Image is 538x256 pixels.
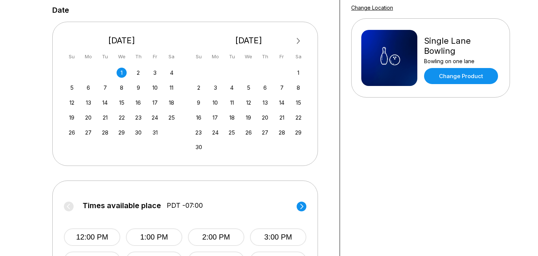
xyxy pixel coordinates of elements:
[293,98,303,108] div: Choose Saturday, November 15th, 2025
[210,127,220,138] div: Choose Monday, November 24th, 2025
[167,201,203,210] span: PDT -07:00
[194,52,204,62] div: Su
[250,228,306,246] button: 3:00 PM
[167,68,177,78] div: Choose Saturday, October 4th, 2025
[117,83,127,93] div: Choose Wednesday, October 8th, 2025
[100,83,110,93] div: Choose Tuesday, October 7th, 2025
[293,112,303,123] div: Choose Saturday, November 22nd, 2025
[351,4,393,11] a: Change Location
[227,52,237,62] div: Tu
[150,98,160,108] div: Choose Friday, October 17th, 2025
[100,127,110,138] div: Choose Tuesday, October 28th, 2025
[67,52,77,62] div: Su
[67,112,77,123] div: Choose Sunday, October 19th, 2025
[83,98,93,108] div: Choose Monday, October 13th, 2025
[260,98,270,108] div: Choose Thursday, November 13th, 2025
[210,83,220,93] div: Choose Monday, November 3rd, 2025
[67,98,77,108] div: Choose Sunday, October 12th, 2025
[117,112,127,123] div: Choose Wednesday, October 22nd, 2025
[150,83,160,93] div: Choose Friday, October 10th, 2025
[52,6,69,14] label: Date
[210,112,220,123] div: Choose Monday, November 17th, 2025
[210,98,220,108] div: Choose Monday, November 10th, 2025
[194,127,204,138] div: Choose Sunday, November 23rd, 2025
[167,98,177,108] div: Choose Saturday, October 18th, 2025
[167,112,177,123] div: Choose Saturday, October 25th, 2025
[133,68,143,78] div: Choose Thursday, October 2nd, 2025
[424,58,500,64] div: Bowling on one lane
[293,68,303,78] div: Choose Saturday, November 1st, 2025
[194,98,204,108] div: Choose Sunday, November 9th, 2025
[277,52,287,62] div: Fr
[277,112,287,123] div: Choose Friday, November 21st, 2025
[361,30,417,86] img: Single Lane Bowling
[83,52,93,62] div: Mo
[260,83,270,93] div: Choose Thursday, November 6th, 2025
[244,98,254,108] div: Choose Wednesday, November 12th, 2025
[150,127,160,138] div: Choose Friday, October 31st, 2025
[100,52,110,62] div: Tu
[67,127,77,138] div: Choose Sunday, October 26th, 2025
[227,112,237,123] div: Choose Tuesday, November 18th, 2025
[188,228,244,246] button: 2:00 PM
[64,36,180,46] div: [DATE]
[150,68,160,78] div: Choose Friday, October 3rd, 2025
[227,83,237,93] div: Choose Tuesday, November 4th, 2025
[191,36,307,46] div: [DATE]
[244,83,254,93] div: Choose Wednesday, November 5th, 2025
[117,52,127,62] div: We
[227,98,237,108] div: Choose Tuesday, November 11th, 2025
[293,35,304,47] button: Next Month
[126,228,182,246] button: 1:00 PM
[210,52,220,62] div: Mo
[424,68,498,84] a: Change Product
[293,52,303,62] div: Sa
[277,98,287,108] div: Choose Friday, November 14th, 2025
[194,83,204,93] div: Choose Sunday, November 2nd, 2025
[260,127,270,138] div: Choose Thursday, November 27th, 2025
[117,68,127,78] div: Choose Wednesday, October 1st, 2025
[260,112,270,123] div: Choose Thursday, November 20th, 2025
[244,52,254,62] div: We
[133,83,143,93] div: Choose Thursday, October 9th, 2025
[117,98,127,108] div: Choose Wednesday, October 15th, 2025
[83,201,161,210] span: Times available place
[117,127,127,138] div: Choose Wednesday, October 29th, 2025
[167,52,177,62] div: Sa
[293,83,303,93] div: Choose Saturday, November 8th, 2025
[277,127,287,138] div: Choose Friday, November 28th, 2025
[100,98,110,108] div: Choose Tuesday, October 14th, 2025
[194,112,204,123] div: Choose Sunday, November 16th, 2025
[167,83,177,93] div: Choose Saturday, October 11th, 2025
[133,127,143,138] div: Choose Thursday, October 30th, 2025
[66,67,178,138] div: month 2025-10
[227,127,237,138] div: Choose Tuesday, November 25th, 2025
[83,112,93,123] div: Choose Monday, October 20th, 2025
[277,83,287,93] div: Choose Friday, November 7th, 2025
[64,228,120,246] button: 12:00 PM
[150,112,160,123] div: Choose Friday, October 24th, 2025
[133,112,143,123] div: Choose Thursday, October 23rd, 2025
[244,112,254,123] div: Choose Wednesday, November 19th, 2025
[133,52,143,62] div: Th
[67,83,77,93] div: Choose Sunday, October 5th, 2025
[424,36,500,56] div: Single Lane Bowling
[150,52,160,62] div: Fr
[260,52,270,62] div: Th
[100,112,110,123] div: Choose Tuesday, October 21st, 2025
[193,67,305,152] div: month 2025-11
[194,142,204,152] div: Choose Sunday, November 30th, 2025
[83,83,93,93] div: Choose Monday, October 6th, 2025
[133,98,143,108] div: Choose Thursday, October 16th, 2025
[83,127,93,138] div: Choose Monday, October 27th, 2025
[244,127,254,138] div: Choose Wednesday, November 26th, 2025
[293,127,303,138] div: Choose Saturday, November 29th, 2025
